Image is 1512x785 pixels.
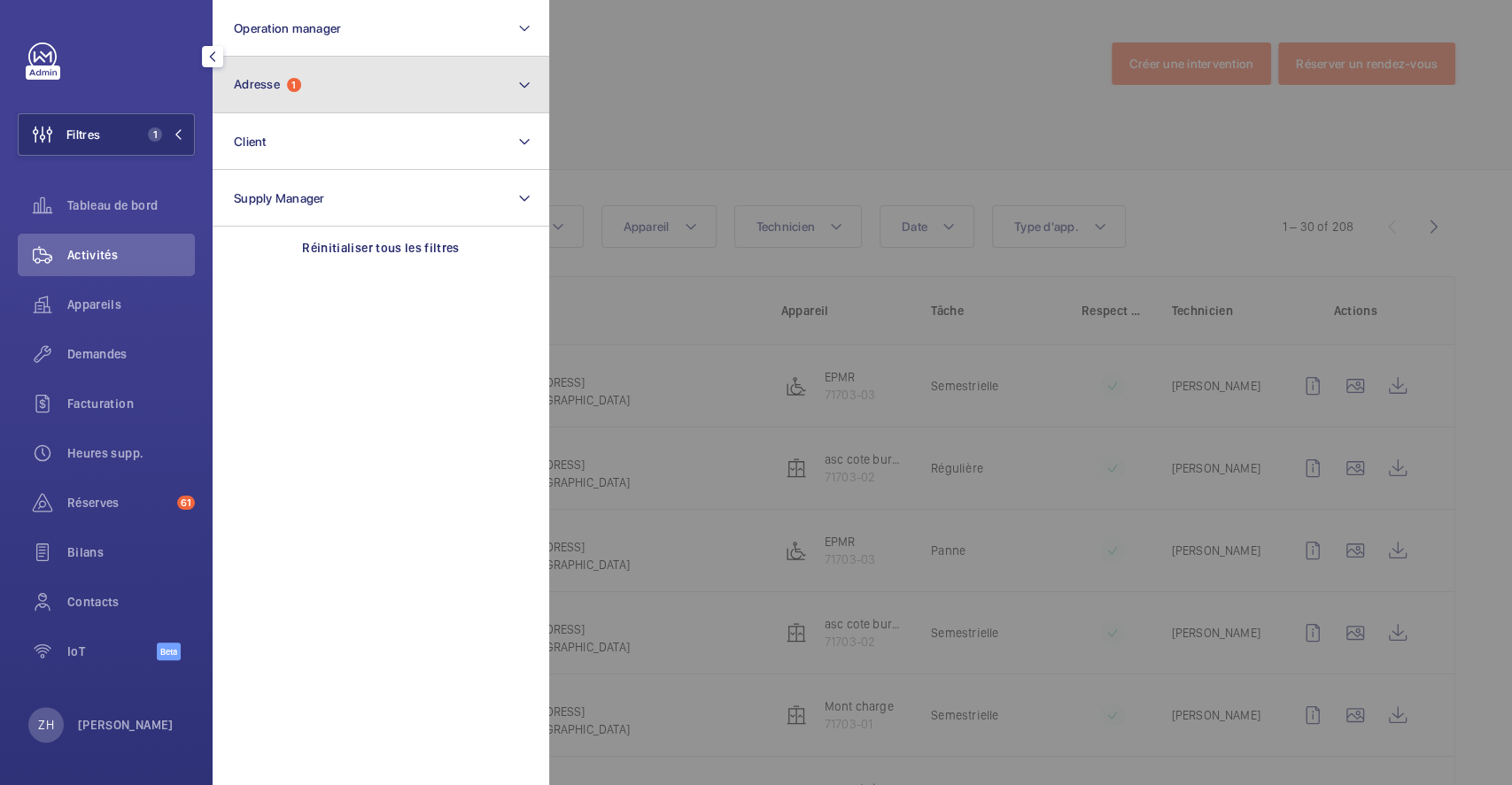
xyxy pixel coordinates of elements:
span: Filtres [66,126,100,143]
span: Tableau de bord [67,196,195,214]
p: ZH [38,716,53,734]
span: Beta [157,643,181,660]
p: [PERSON_NAME] [78,716,174,734]
span: Contacts [67,593,195,611]
button: Filtres1 [18,113,195,156]
span: Facturation [67,395,195,412]
span: Demandes [67,345,195,363]
span: IoT [67,643,157,660]
span: Heures supp. [67,444,195,462]
span: Appareils [67,296,195,313]
span: Bilans [67,543,195,561]
span: 61 [177,496,195,510]
span: 1 [148,127,162,142]
span: Réserves [67,494,170,512]
span: Activités [67,246,195,264]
